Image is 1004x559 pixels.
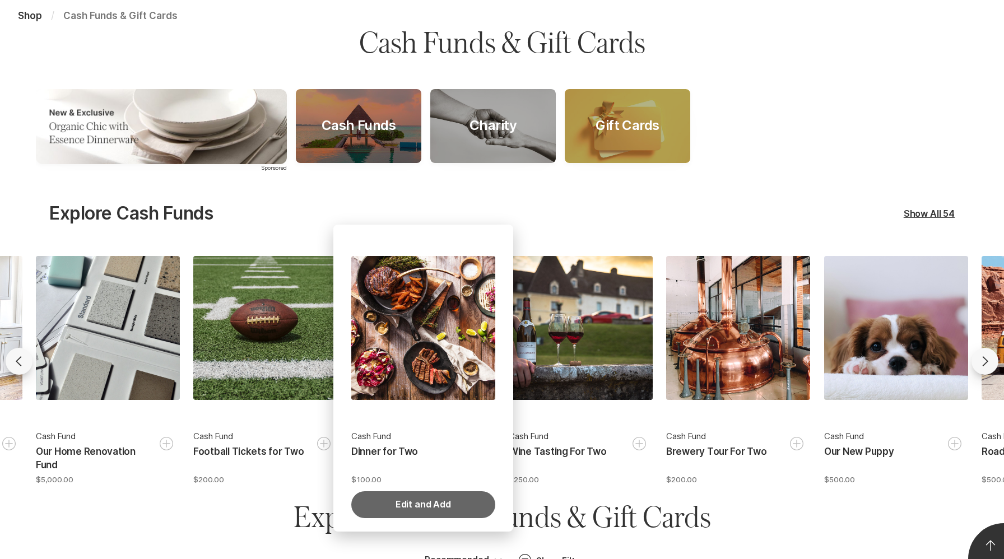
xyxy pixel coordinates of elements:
[12,355,26,368] span: Go back
[666,445,767,472] p: Brewery Tour For Two
[565,89,690,163] a: Gift Cards
[6,348,32,375] button: Go back
[824,445,894,472] p: Our New Puppy
[509,474,539,484] span: $250.00
[456,118,530,134] div: Charity
[49,203,213,224] div: Explore Cash Funds
[824,430,864,443] span: Cash Fund
[978,355,992,368] span: Go forward
[296,89,421,163] a: Cash Funds
[509,430,549,443] span: Cash Fund
[18,10,42,21] span: Shop
[904,207,955,220] div: Show All 54
[824,474,855,484] span: $500.00
[509,445,607,472] p: Wine Tasting For Two
[36,430,76,443] span: Cash Fund
[36,474,73,484] span: $5,000.00
[359,24,645,62] h1: Cash Funds & Gift Cards
[193,474,224,484] span: $200.00
[36,445,153,472] p: Our Home Renovation Fund
[666,474,697,484] span: $200.00
[63,10,178,21] span: Cash Funds & Gift Cards
[308,118,409,134] div: Cash Funds
[193,430,233,443] span: Cash Fund
[36,89,287,164] img: caa7a593-9afc-5282-b6a0-00e04f60ab0b
[430,89,556,163] a: Charity
[351,430,391,443] span: Cash Fund
[36,164,287,172] p: Sponsored
[351,491,495,518] button: Edit and Add
[51,10,54,21] span: /
[972,348,998,375] button: Go forward
[351,445,418,472] p: Dinner for Two
[582,118,672,134] div: Gift Cards
[351,474,382,484] span: $100.00
[666,430,706,443] span: Cash Fund
[193,445,304,472] p: Football Tickets for Two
